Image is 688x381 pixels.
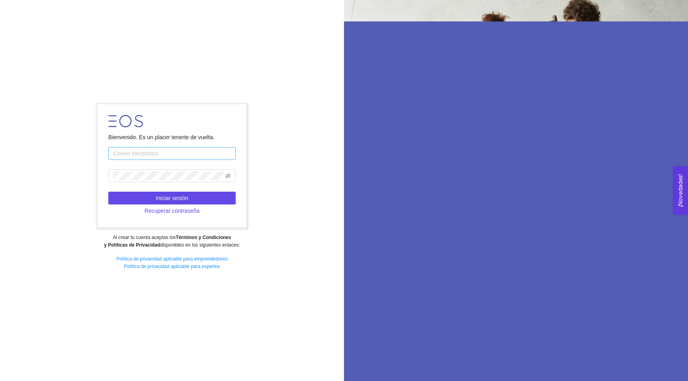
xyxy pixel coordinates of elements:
[108,115,143,127] img: LOGO
[108,204,236,217] button: Recuperar contraseña
[124,264,220,269] a: Política de privacidad aplicable para expertos
[145,206,200,215] span: Recuperar contraseña
[108,208,236,214] a: Recuperar contraseña
[108,192,236,204] button: Iniciar sesión
[108,133,236,142] div: Bienvenido. Es un placer tenerte de vuelta.
[116,256,228,262] a: Política de privacidad aplicable para emprendedores
[156,194,188,202] span: Iniciar sesión
[5,234,338,249] div: Al crear tu cuenta aceptas los disponibles en los siguientes enlaces:
[673,166,688,215] button: Open Feedback Widget
[225,173,231,179] span: eye-invisible
[108,147,236,160] input: Correo electrónico
[104,235,231,248] strong: Términos y Condiciones y Políticas de Privacidad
